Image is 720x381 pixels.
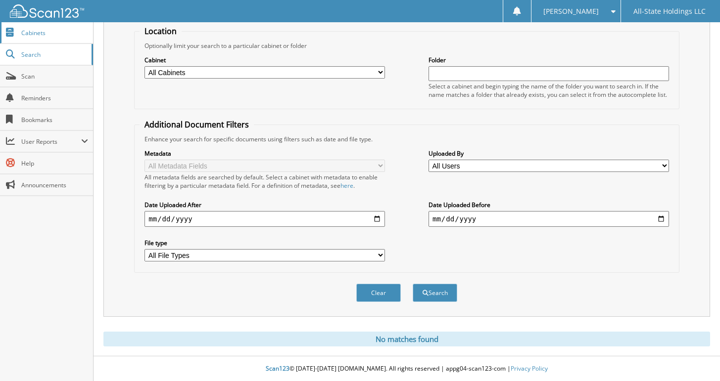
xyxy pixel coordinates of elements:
button: Search [413,284,457,302]
a: Privacy Policy [511,364,548,373]
span: All-State Holdings LLC [633,8,706,14]
span: Reminders [21,94,88,102]
div: Enhance your search for specific documents using filters such as date and file type. [140,135,673,143]
label: File type [144,239,385,247]
div: No matches found [103,332,710,346]
span: Announcements [21,181,88,189]
button: Clear [356,284,401,302]
span: Scan [21,72,88,81]
span: Scan123 [266,364,289,373]
label: Date Uploaded Before [429,201,669,209]
label: Folder [429,56,669,64]
label: Metadata [144,149,385,158]
input: start [144,211,385,227]
div: © [DATE]-[DATE] [DOMAIN_NAME]. All rights reserved | appg04-scan123-com | [94,357,720,381]
iframe: Chat Widget [671,334,720,381]
legend: Additional Document Filters [140,119,254,130]
span: Help [21,159,88,168]
legend: Location [140,26,182,37]
label: Cabinet [144,56,385,64]
span: User Reports [21,137,81,146]
label: Uploaded By [429,149,669,158]
span: Cabinets [21,29,88,37]
div: Select a cabinet and begin typing the name of the folder you want to search in. If the name match... [429,82,669,99]
div: Optionally limit your search to a particular cabinet or folder [140,42,673,50]
a: here [340,181,353,190]
span: Bookmarks [21,116,88,124]
img: scan123-logo-white.svg [10,4,84,18]
span: [PERSON_NAME] [543,8,599,14]
div: All metadata fields are searched by default. Select a cabinet with metadata to enable filtering b... [144,173,385,190]
label: Date Uploaded After [144,201,385,209]
input: end [429,211,669,227]
span: Search [21,50,87,59]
